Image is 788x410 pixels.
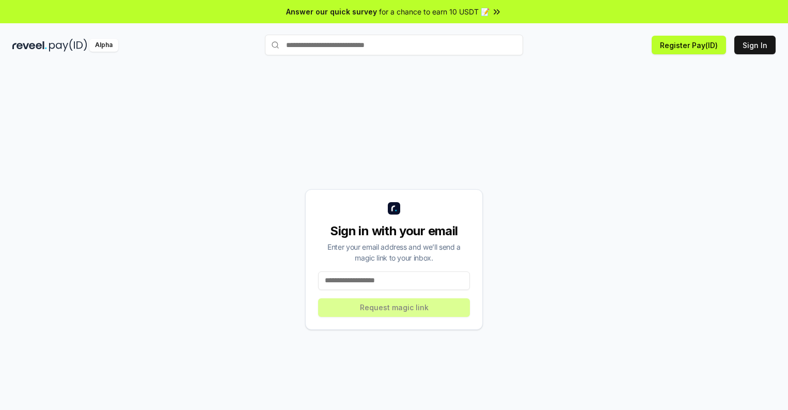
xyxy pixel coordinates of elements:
img: reveel_dark [12,39,47,52]
button: Sign In [734,36,776,54]
div: Enter your email address and we’ll send a magic link to your inbox. [318,241,470,263]
span: Answer our quick survey [286,6,377,17]
div: Alpha [89,39,118,52]
img: pay_id [49,39,87,52]
img: logo_small [388,202,400,215]
div: Sign in with your email [318,223,470,239]
span: for a chance to earn 10 USDT 📝 [379,6,490,17]
button: Register Pay(ID) [652,36,726,54]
